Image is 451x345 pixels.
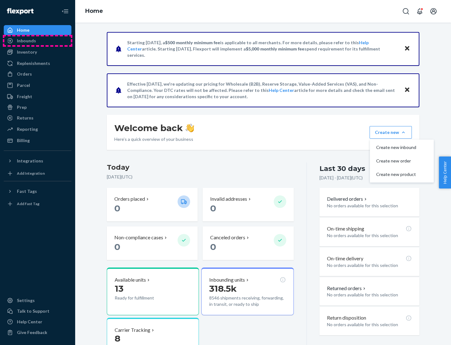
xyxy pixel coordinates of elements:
[4,135,71,146] a: Billing
[4,327,71,337] button: Give Feedback
[17,137,30,144] div: Billing
[17,158,43,164] div: Integrations
[201,268,293,315] button: Inbounding units318.5k8546 shipments receiving, forwarding, in transit, or ready to ship
[4,36,71,46] a: Inbounds
[439,157,451,188] button: Help Center
[114,203,120,214] span: 0
[376,145,416,150] span: Create new inbound
[370,126,412,139] button: Create newCreate new inboundCreate new orderCreate new product
[17,27,29,33] div: Home
[17,49,37,55] div: Inventory
[107,188,198,221] button: Orders placed 0
[17,319,42,325] div: Help Center
[115,283,123,294] span: 13
[107,268,199,315] button: Available units13Ready for fulfillment
[327,225,364,232] p: On-time shipping
[209,295,286,307] p: 8546 shipments receiving, forwarding, in transit, or ready to ship
[17,188,37,194] div: Fast Tags
[17,60,50,66] div: Replenishments
[114,234,163,241] p: Non-compliance cases
[327,232,412,239] p: No orders available for this selection
[4,156,71,166] button: Integrations
[209,283,237,294] span: 318.5k
[327,285,367,292] button: Returned orders
[210,242,216,252] span: 0
[17,82,30,88] div: Parcel
[165,40,220,45] span: $500 monthly minimum fee
[327,203,412,209] p: No orders available for this selection
[371,168,433,181] button: Create new product
[7,8,34,14] img: Flexport logo
[327,255,363,262] p: On-time delivery
[17,201,39,206] div: Add Fast Tag
[327,292,412,298] p: No orders available for this selection
[4,92,71,102] a: Freight
[17,329,47,336] div: Give Feedback
[17,104,27,110] div: Prep
[210,195,247,203] p: Invalid addresses
[371,154,433,168] button: Create new order
[319,175,363,181] p: [DATE] - [DATE] ( UTC )
[327,195,368,203] button: Delivered orders
[327,314,366,321] p: Return disposition
[209,276,245,284] p: Inbounding units
[127,81,398,100] p: Effective [DATE], we're updating our pricing for Wholesale (B2B), Reserve Storage, Value-Added Se...
[17,297,35,304] div: Settings
[403,86,411,95] button: Close
[4,113,71,123] a: Returns
[4,295,71,305] a: Settings
[115,295,173,301] p: Ready for fulfillment
[4,102,71,112] a: Prep
[400,5,412,18] button: Open Search Box
[17,71,32,77] div: Orders
[4,25,71,35] a: Home
[203,226,293,260] button: Canceled orders 0
[115,276,146,284] p: Available units
[269,88,294,93] a: Help Center
[114,136,194,142] p: Here’s a quick overview of your business
[17,93,32,100] div: Freight
[17,126,38,132] div: Reporting
[4,69,71,79] a: Orders
[203,188,293,221] button: Invalid addresses 0
[4,47,71,57] a: Inventory
[376,172,416,177] span: Create new product
[319,164,365,173] div: Last 30 days
[4,168,71,178] a: Add Integration
[327,321,412,328] p: No orders available for this selection
[85,8,103,14] a: Home
[4,317,71,327] a: Help Center
[114,242,120,252] span: 0
[427,5,440,18] button: Open account menu
[114,122,194,134] h1: Welcome back
[17,308,49,314] div: Talk to Support
[246,46,304,51] span: $5,000 monthly minimum fee
[413,5,426,18] button: Open notifications
[115,333,120,344] span: 8
[17,38,36,44] div: Inbounds
[403,44,411,53] button: Close
[115,326,150,334] p: Carrier Tracking
[59,5,71,18] button: Close Navigation
[107,162,294,172] h3: Today
[210,203,216,214] span: 0
[4,306,71,316] a: Talk to Support
[327,262,412,268] p: No orders available for this selection
[4,186,71,196] button: Fast Tags
[4,58,71,68] a: Replenishments
[114,195,145,203] p: Orders placed
[107,226,198,260] button: Non-compliance cases 0
[17,171,45,176] div: Add Integration
[127,40,398,58] p: Starting [DATE], a is applicable to all merchants. For more details, please refer to this article...
[17,115,34,121] div: Returns
[210,234,245,241] p: Canceled orders
[80,2,108,20] ol: breadcrumbs
[371,141,433,154] button: Create new inbound
[4,199,71,209] a: Add Fast Tag
[376,159,416,163] span: Create new order
[4,124,71,134] a: Reporting
[185,124,194,132] img: hand-wave emoji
